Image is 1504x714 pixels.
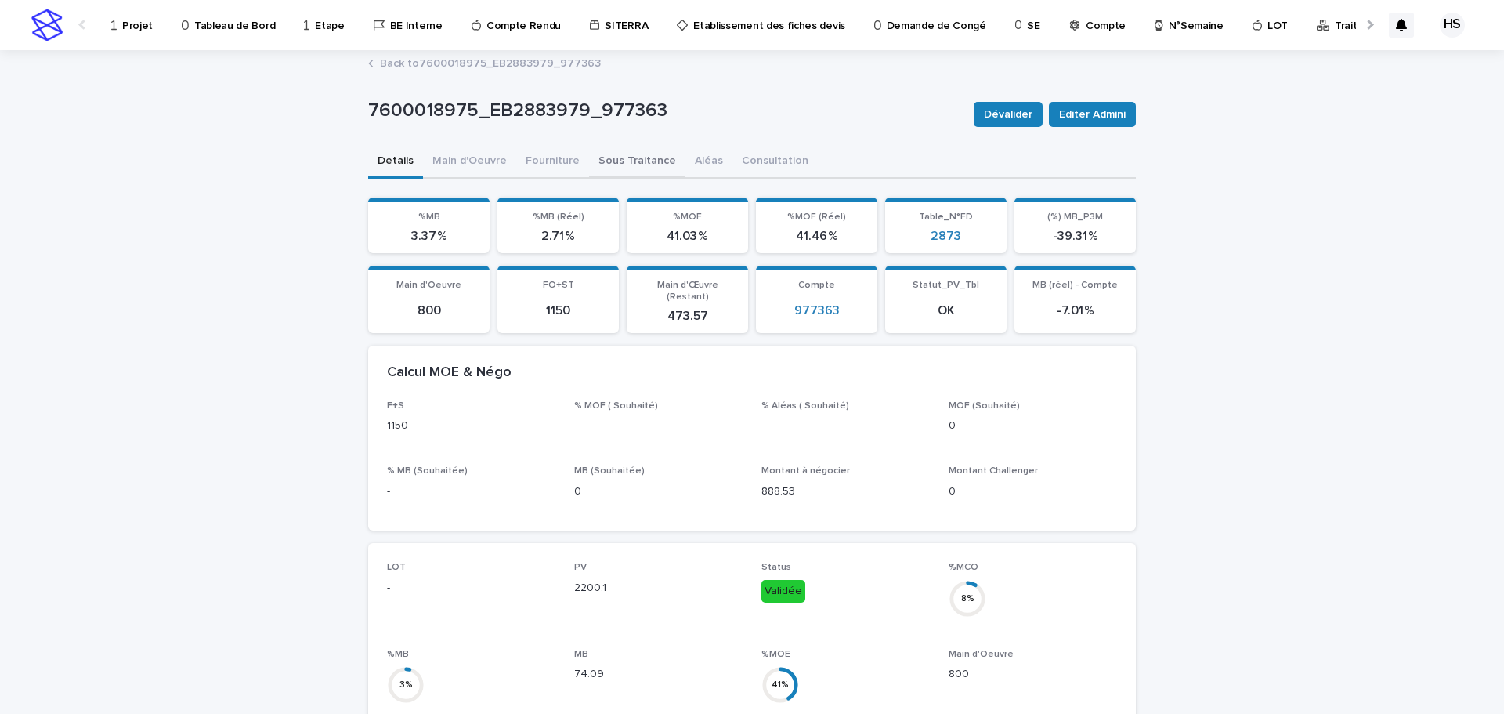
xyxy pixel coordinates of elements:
[636,309,739,324] p: 473.57
[949,650,1014,659] span: Main d'Oeuvre
[387,677,425,694] div: 3 %
[913,281,979,290] span: Statut_PV_Tbl
[387,418,555,434] p: 1150
[761,580,805,603] div: Validée
[761,677,799,694] div: 41 %
[673,212,702,222] span: %MOE
[685,146,732,179] button: Aléas
[387,563,406,572] span: LOT
[31,9,63,41] img: stacker-logo-s-only.png
[919,212,973,222] span: Table_N°FD
[636,229,739,244] p: 41.03 %
[974,102,1043,127] button: Dévalider
[1024,229,1126,244] p: -39.31 %
[798,281,835,290] span: Compte
[378,229,480,244] p: 3.37 %
[378,303,480,318] p: 800
[761,484,930,500] p: 888.53
[794,303,840,318] a: 977363
[574,466,645,476] span: MB (Souhaitée)
[949,590,986,607] div: 8 %
[533,212,584,222] span: %MB (Réel)
[761,563,791,572] span: Status
[380,53,601,71] a: Back to7600018975_EB2883979_977363
[761,418,930,434] p: -
[1024,303,1126,318] p: -7.01 %
[895,303,997,318] p: OK
[387,364,512,382] h2: Calcul MOE & Négo
[574,484,743,500] p: 0
[507,303,609,318] p: 1150
[368,146,423,179] button: Details
[1049,102,1136,127] button: Editer Admini
[396,281,461,290] span: Main d'Oeuvre
[984,107,1032,122] span: Dévalider
[761,466,850,476] span: Montant à négocier
[949,484,1117,500] p: 0
[949,666,1117,683] p: 800
[657,281,718,301] span: Main d'Œuvre (Restant)
[368,100,961,122] p: 7600018975_EB2883979_977363
[574,650,588,659] span: MB
[574,401,658,411] span: % MOE ( Souhaité)
[761,650,790,659] span: %MOE
[1059,107,1126,122] span: Editer Admini
[949,466,1038,476] span: Montant Challenger
[949,418,1117,434] p: 0
[589,146,685,179] button: Sous Traitance
[1047,212,1103,222] span: (%) MB_P3M
[574,666,743,683] p: 74.09
[507,229,609,244] p: 2.71 %
[387,401,404,411] span: F+S
[574,418,743,434] p: -
[574,563,587,572] span: PV
[574,580,743,596] p: 2200.1
[949,401,1020,411] span: MOE (Souhaité)
[418,212,440,222] span: %MB
[765,229,868,244] p: 41.46 %
[1032,281,1118,290] span: MB (réel) - Compte
[787,212,846,222] span: %MOE (Réel)
[543,281,574,290] span: FO+ST
[732,146,818,179] button: Consultation
[387,484,555,500] p: -
[1440,13,1465,38] div: HS
[516,146,589,179] button: Fourniture
[761,401,849,411] span: % Aléas ( Souhaité)
[949,563,978,572] span: %MCO
[423,146,516,179] button: Main d'Oeuvre
[387,580,555,596] p: -
[387,466,468,476] span: % MB (Souhaitée)
[931,229,961,244] a: 2873
[387,650,409,659] span: %MB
